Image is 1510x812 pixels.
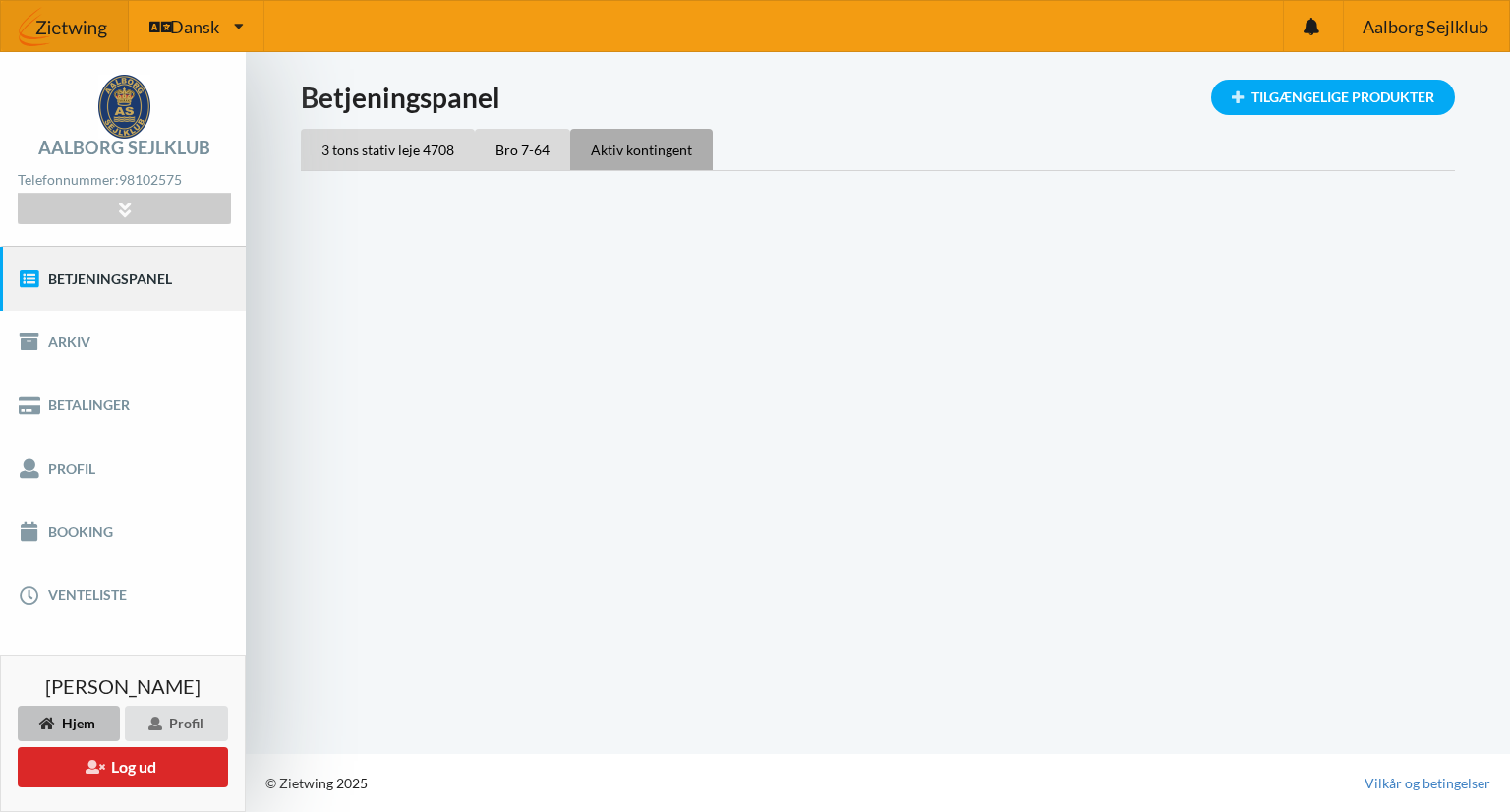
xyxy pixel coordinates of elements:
a: Vilkår og betingelser [1365,774,1490,793]
div: Hjem [18,706,120,741]
div: Bro 7-64 [475,129,570,170]
span: Dansk [170,18,219,35]
div: Tilgængelige Produkter [1211,80,1455,115]
strong: 98102575 [119,171,182,188]
div: Aktiv kontingent [570,129,713,170]
div: Aalborg Sejlklub [38,139,210,156]
span: [PERSON_NAME] [45,676,201,696]
div: Profil [125,706,228,741]
div: 3 tons stativ leje 4708 [301,129,475,170]
h1: Betjeningspanel [301,80,1455,115]
img: logo [98,75,150,139]
div: Telefonnummer: [18,167,230,194]
span: Aalborg Sejlklub [1363,18,1488,35]
button: Log ud [18,747,228,787]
